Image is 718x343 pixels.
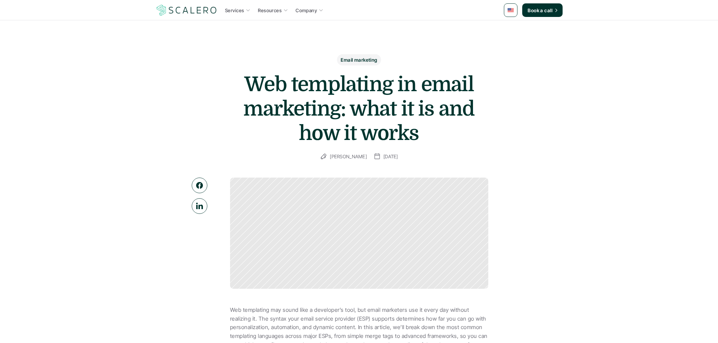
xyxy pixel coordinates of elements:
h1: Web templating in email marketing: what it is and how it works [223,72,495,145]
p: [DATE] [383,152,398,161]
a: Scalero company logotype [155,4,218,16]
p: Email marketing [341,56,377,63]
p: Services [225,7,244,14]
p: Company [296,7,317,14]
p: [PERSON_NAME] [330,152,367,161]
img: Scalero company logotype [155,4,218,17]
a: Book a call [522,3,563,17]
p: Resources [258,7,282,14]
p: Book a call [528,7,552,14]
